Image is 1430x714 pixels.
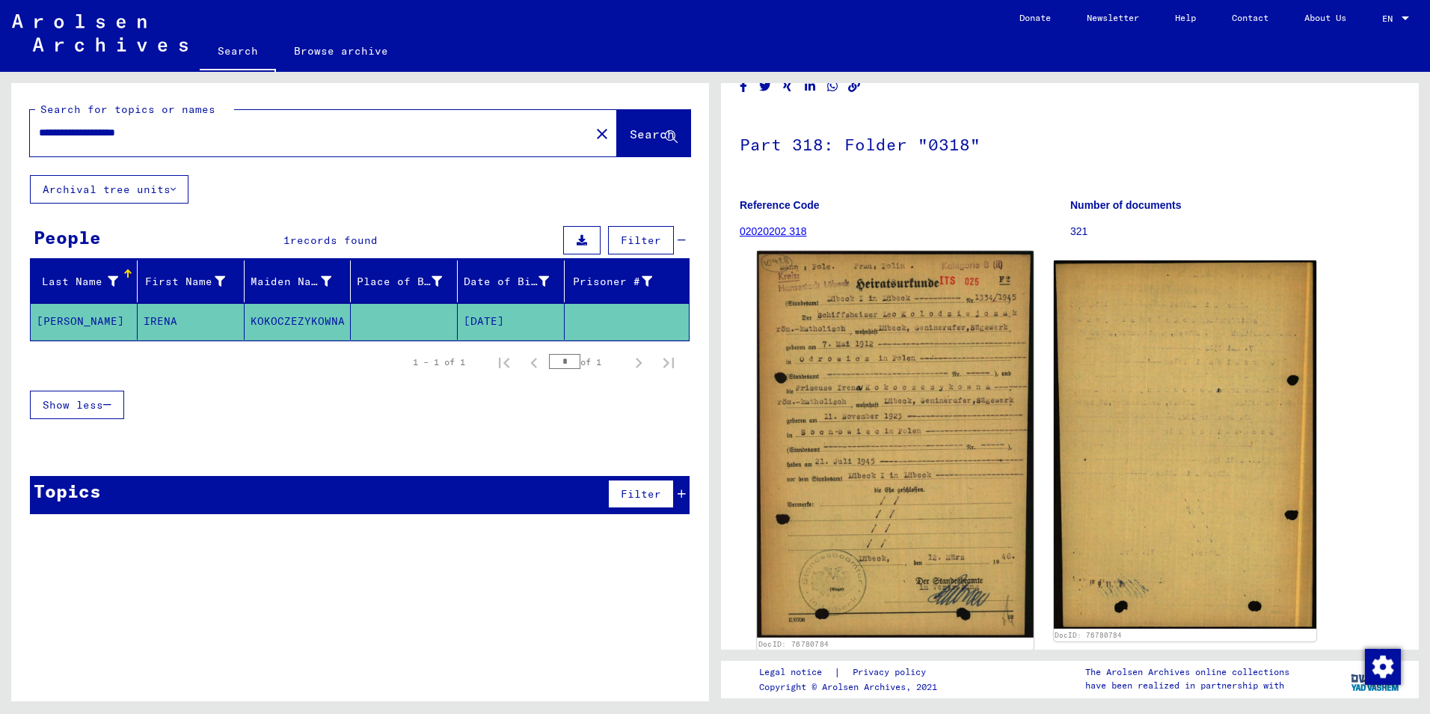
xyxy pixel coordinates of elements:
button: Copy link [847,77,862,96]
div: Date of Birth [464,274,549,290]
div: Topics [34,477,101,504]
button: Next page [624,347,654,377]
a: Search [200,33,276,72]
a: Legal notice [759,665,834,680]
span: Search [630,126,675,141]
div: Change consent [1364,648,1400,684]
span: records found [290,234,378,247]
mat-header-cell: Prisoner # [565,260,689,302]
h1: Part 318: Folder "0318" [740,110,1400,176]
button: Previous page [519,347,549,377]
mat-cell: [DATE] [458,303,565,340]
button: Filter [608,480,674,508]
span: EN [1382,13,1399,24]
a: DocID: 76780784 [1055,631,1122,639]
span: Show less [43,398,103,412]
button: Clear [587,118,617,148]
img: 001.jpg [757,251,1033,638]
div: | [759,665,944,680]
a: Browse archive [276,33,406,69]
button: Share on Twitter [758,77,773,96]
div: Maiden Name [251,269,351,293]
mat-cell: [PERSON_NAME] [31,303,138,340]
mat-header-cell: Place of Birth [351,260,458,302]
mat-header-cell: Maiden Name [245,260,352,302]
button: First page [489,347,519,377]
p: 321 [1070,224,1400,239]
div: Last Name [37,269,137,293]
mat-icon: close [593,125,611,143]
div: of 1 [549,355,624,369]
p: have been realized in partnership with [1085,679,1289,692]
mat-header-cell: Date of Birth [458,260,565,302]
div: Prisoner # [571,269,671,293]
div: Last Name [37,274,118,290]
img: Arolsen_neg.svg [12,14,188,52]
span: 1 [283,234,290,247]
div: 1 – 1 of 1 [413,356,465,369]
div: Maiden Name [251,274,332,290]
mat-label: Search for topics or names [40,103,215,116]
img: 002.jpg [1054,260,1317,629]
a: DocID: 76780784 [758,640,829,649]
span: Filter [621,487,661,501]
button: Last page [654,347,684,377]
button: Search [617,110,690,156]
img: Change consent [1365,649,1401,685]
div: Date of Birth [464,269,568,293]
mat-header-cell: First Name [138,260,245,302]
mat-header-cell: Last Name [31,260,138,302]
button: Filter [608,226,674,254]
button: Share on Facebook [736,77,752,96]
button: Show less [30,391,124,419]
div: First Name [144,269,244,293]
b: Reference Code [740,199,820,211]
p: The Arolsen Archives online collections [1085,665,1289,679]
a: 02020202 318 [740,225,807,237]
button: Archival tree units [30,175,188,204]
div: Place of Birth [357,274,442,290]
mat-cell: IRENA [138,303,245,340]
button: Share on LinkedIn [803,77,818,96]
button: Share on Xing [780,77,796,96]
div: People [34,224,101,251]
div: Place of Birth [357,269,461,293]
a: Privacy policy [841,665,944,680]
b: Number of documents [1070,199,1182,211]
div: First Name [144,274,225,290]
p: Copyright © Arolsen Archives, 2021 [759,680,944,694]
button: Share on WhatsApp [825,77,841,96]
span: Filter [621,234,661,247]
img: yv_logo.png [1348,660,1404,698]
div: Prisoner # [571,274,652,290]
mat-cell: KOKOCZEZYKOWNA [245,303,352,340]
